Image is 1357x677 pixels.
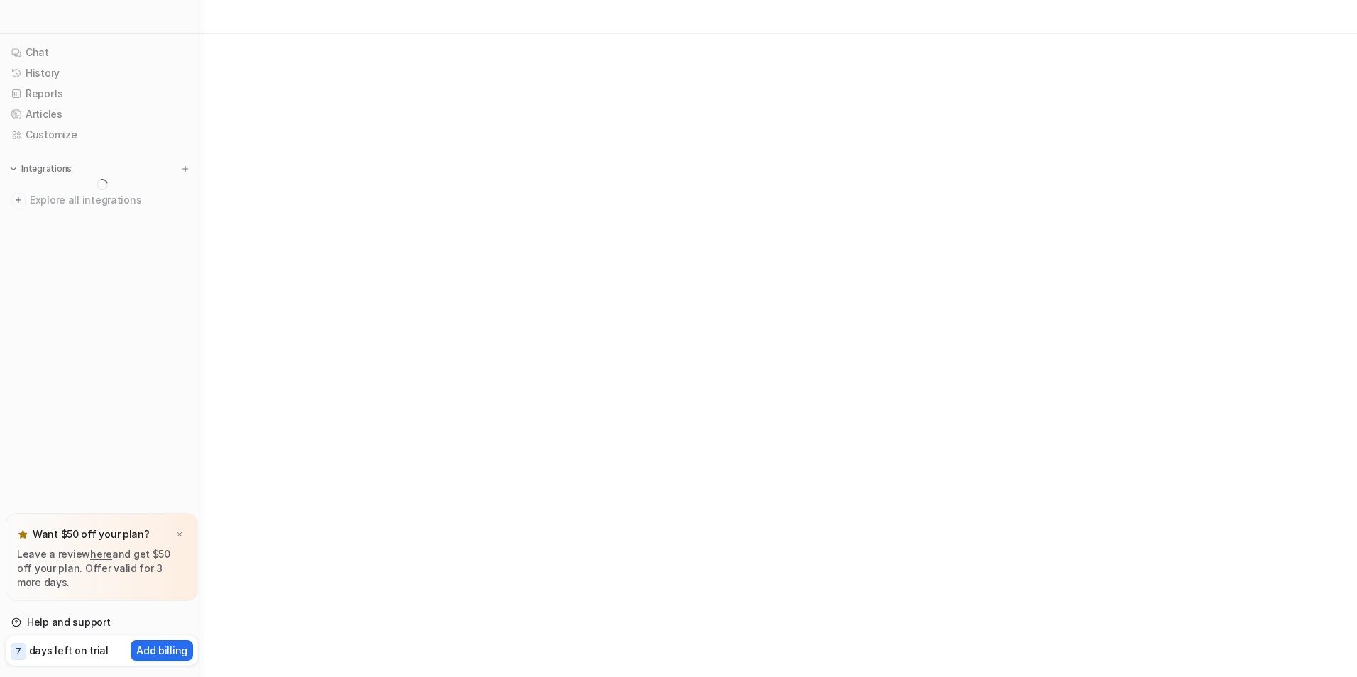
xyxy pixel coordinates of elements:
[16,645,21,658] p: 7
[175,530,184,539] img: x
[6,612,198,632] a: Help and support
[136,643,187,658] p: Add billing
[131,640,193,661] button: Add billing
[180,164,190,174] img: menu_add.svg
[9,164,18,174] img: expand menu
[11,193,26,207] img: explore all integrations
[33,527,150,541] p: Want $50 off your plan?
[6,125,198,145] a: Customize
[6,84,198,104] a: Reports
[90,548,112,560] a: here
[21,163,72,175] p: Integrations
[6,104,198,124] a: Articles
[6,43,198,62] a: Chat
[30,189,192,211] span: Explore all integrations
[29,643,109,658] p: days left on trial
[17,529,28,540] img: star
[6,162,76,176] button: Integrations
[6,63,198,83] a: History
[6,190,198,210] a: Explore all integrations
[17,547,187,590] p: Leave a review and get $50 off your plan. Offer valid for 3 more days.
